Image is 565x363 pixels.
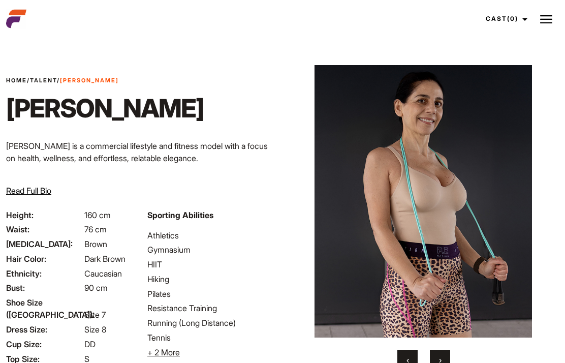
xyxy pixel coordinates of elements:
li: Tennis [147,331,276,344]
li: Running (Long Distance) [147,317,276,329]
span: (0) [507,15,518,22]
li: Gymnasium [147,244,276,256]
h1: [PERSON_NAME] [6,93,204,124]
span: Read Full Bio [6,186,51,196]
li: HIIT [147,258,276,270]
span: Caucasian [84,268,122,279]
span: Dress Size: [6,323,82,336]
li: Hiking [147,273,276,285]
span: Size 8 [84,324,106,335]
span: 76 cm [84,224,107,234]
span: Cup Size: [6,338,82,350]
p: [PERSON_NAME] is a commercial lifestyle and fitness model with a focus on health, wellness, and e... [6,140,276,164]
span: DD [84,339,96,349]
img: Burger icon [540,13,552,25]
span: Ethnicity: [6,267,82,280]
span: Size 7 [84,310,106,320]
strong: [PERSON_NAME] [60,77,119,84]
img: cropped-aefm-brand-fav-22-square.png [6,9,26,29]
span: + 2 More [147,347,180,357]
a: Talent [30,77,57,84]
li: Resistance Training [147,302,276,314]
span: 90 cm [84,283,108,293]
li: Athletics [147,229,276,241]
a: Home [6,77,27,84]
p: Through her modeling and wellness brand, HEAL, she inspires others on their wellness journeys—cha... [6,172,276,209]
strong: Sporting Abilities [147,210,213,220]
span: 160 cm [84,210,111,220]
span: [MEDICAL_DATA]: [6,238,82,250]
a: Cast(0) [477,5,533,33]
span: Height: [6,209,82,221]
span: Shoe Size ([GEOGRAPHIC_DATA]): [6,296,82,321]
button: Read Full Bio [6,185,51,197]
span: / / [6,76,119,85]
span: Bust: [6,282,82,294]
li: Pilates [147,288,276,300]
span: Hair Color: [6,253,82,265]
span: Brown [84,239,107,249]
span: Waist: [6,223,82,235]
span: Dark Brown [84,254,125,264]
